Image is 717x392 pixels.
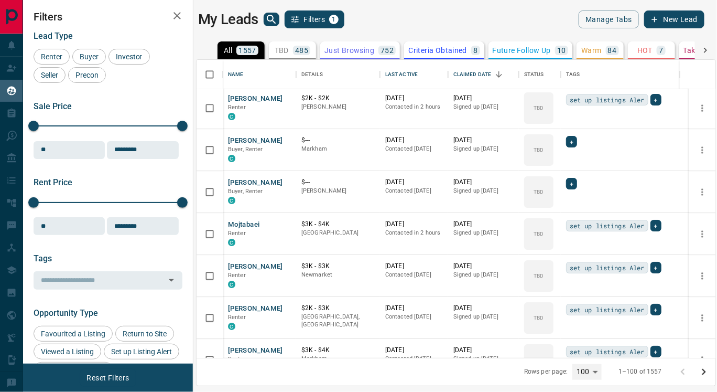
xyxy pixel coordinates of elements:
[228,94,283,104] button: [PERSON_NAME]
[385,136,443,145] p: [DATE]
[228,155,235,162] div: condos.ca
[34,31,73,41] span: Lead Type
[566,136,577,147] div: +
[301,346,375,355] p: $3K - $4K
[228,136,283,146] button: [PERSON_NAME]
[654,94,658,105] span: +
[570,262,645,273] span: set up listings Aler
[385,304,443,313] p: [DATE]
[519,60,561,89] div: Status
[570,346,645,357] span: set up listings Aler
[694,142,710,158] button: more
[301,187,375,195] p: [PERSON_NAME]
[385,145,443,153] p: Contacted [DATE]
[654,304,658,315] span: +
[104,344,179,359] div: Set up Listing Alert
[570,178,573,189] span: +
[579,10,638,28] button: Manage Tabs
[228,188,263,195] span: Buyer, Renter
[296,60,380,89] div: Details
[228,304,283,314] button: [PERSON_NAME]
[650,346,661,357] div: +
[228,281,235,288] div: condos.ca
[493,47,551,54] p: Future Follow Up
[453,304,514,313] p: [DATE]
[238,47,256,54] p: 1557
[68,67,106,83] div: Precon
[301,355,375,371] p: Markham, [GEOGRAPHIC_DATA]
[164,273,179,288] button: Open
[301,136,375,145] p: $---
[380,60,448,89] div: Last Active
[385,94,443,103] p: [DATE]
[534,356,544,364] p: TBD
[301,313,375,329] p: [GEOGRAPHIC_DATA], [GEOGRAPHIC_DATA]
[228,197,235,204] div: condos.ca
[566,178,577,189] div: +
[453,60,492,89] div: Claimed Date
[301,229,375,237] p: [GEOGRAPHIC_DATA]
[228,356,246,363] span: Renter
[385,355,443,363] p: Contacted [DATE]
[228,239,235,246] div: condos.ca
[228,113,235,120] div: condos.ca
[264,13,279,26] button: search button
[228,262,283,272] button: [PERSON_NAME]
[570,220,645,231] span: set up listings Aler
[385,346,443,355] p: [DATE]
[228,272,246,279] span: Renter
[453,262,514,271] p: [DATE]
[37,71,62,79] span: Seller
[301,178,375,187] p: $---
[37,330,109,338] span: Favourited a Listing
[34,177,72,187] span: Rent Price
[385,187,443,195] p: Contacted [DATE]
[654,262,658,273] span: +
[453,103,514,111] p: Signed up [DATE]
[301,94,375,103] p: $2K - $2K
[34,308,98,318] span: Opportunity Type
[694,268,710,284] button: more
[534,146,544,154] p: TBD
[618,367,662,376] p: 1–100 of 1557
[301,262,375,271] p: $3K - $3K
[119,330,170,338] span: Return to Site
[453,178,514,187] p: [DATE]
[534,188,544,196] p: TBD
[654,220,658,231] span: +
[693,362,714,383] button: Go to next page
[659,47,663,54] p: 7
[301,220,375,229] p: $3K - $4K
[637,47,653,54] p: HOT
[534,272,544,280] p: TBD
[80,369,136,387] button: Reset Filters
[385,262,443,271] p: [DATE]
[694,352,710,368] button: more
[385,220,443,229] p: [DATE]
[453,187,514,195] p: Signed up [DATE]
[453,313,514,321] p: Signed up [DATE]
[228,60,244,89] div: Name
[224,47,232,54] p: All
[534,104,544,112] p: TBD
[492,67,506,82] button: Sort
[694,100,710,116] button: more
[453,136,514,145] p: [DATE]
[453,145,514,153] p: Signed up [DATE]
[650,262,661,273] div: +
[112,52,146,61] span: Investor
[385,178,443,187] p: [DATE]
[34,344,101,359] div: Viewed a Listing
[566,60,580,89] div: Tags
[295,47,308,54] p: 485
[76,52,102,61] span: Buyer
[453,229,514,237] p: Signed up [DATE]
[453,355,514,363] p: Signed up [DATE]
[453,220,514,229] p: [DATE]
[72,49,106,65] div: Buyer
[228,104,246,111] span: Renter
[34,67,66,83] div: Seller
[381,47,394,54] p: 752
[408,47,467,54] p: Criteria Obtained
[385,229,443,237] p: Contacted in 2 hours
